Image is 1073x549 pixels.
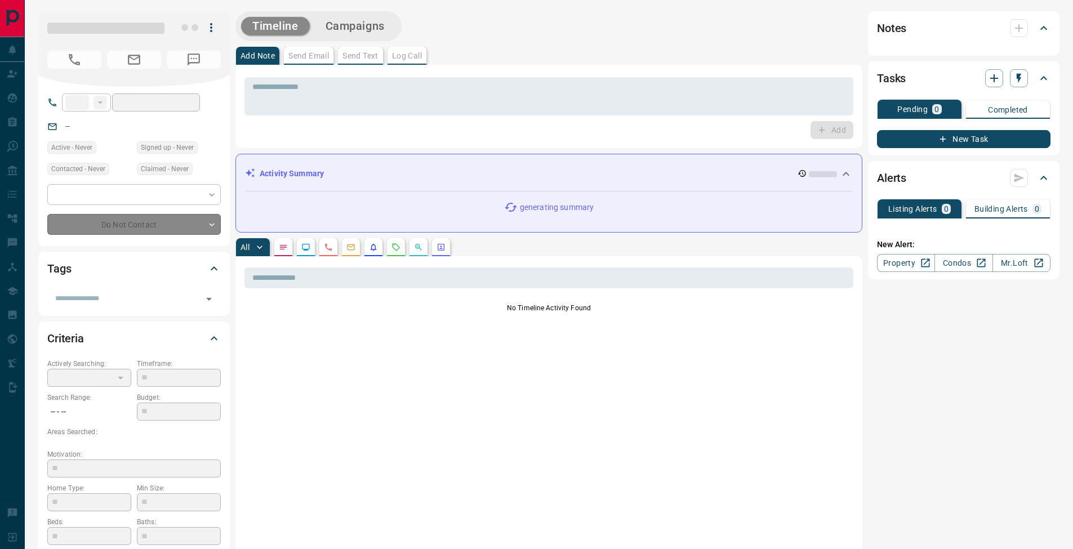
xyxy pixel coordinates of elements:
[877,169,906,187] h2: Alerts
[437,243,446,252] svg: Agent Actions
[137,392,221,403] p: Budget:
[314,17,396,35] button: Campaigns
[47,483,131,493] p: Home Type:
[47,325,221,352] div: Criteria
[934,105,939,113] p: 0
[241,243,250,251] p: All
[877,239,1050,251] p: New Alert:
[47,449,221,459] p: Motivation:
[241,52,275,60] p: Add Note
[888,205,937,213] p: Listing Alerts
[877,69,906,87] h2: Tasks
[897,105,928,113] p: Pending
[47,517,131,527] p: Beds:
[944,205,949,213] p: 0
[988,106,1028,114] p: Completed
[324,243,333,252] svg: Calls
[201,291,217,307] button: Open
[877,164,1050,191] div: Alerts
[141,142,194,153] span: Signed up - Never
[137,483,221,493] p: Min Size:
[51,163,105,175] span: Contacted - Never
[47,329,84,347] h2: Criteria
[877,254,935,272] a: Property
[260,168,324,180] p: Activity Summary
[65,122,70,131] a: --
[51,142,92,153] span: Active - Never
[279,243,288,252] svg: Notes
[1035,205,1039,213] p: 0
[934,254,992,272] a: Condos
[47,403,131,421] p: -- - --
[877,19,906,37] h2: Notes
[47,427,221,437] p: Areas Searched:
[974,205,1028,213] p: Building Alerts
[47,255,221,282] div: Tags
[47,392,131,403] p: Search Range:
[244,303,853,313] p: No Timeline Activity Found
[107,51,161,69] span: No Email
[47,260,71,278] h2: Tags
[47,359,131,369] p: Actively Searching:
[245,163,853,184] div: Activity Summary
[877,65,1050,92] div: Tasks
[301,243,310,252] svg: Lead Browsing Activity
[520,202,594,213] p: generating summary
[992,254,1050,272] a: Mr.Loft
[241,17,310,35] button: Timeline
[47,214,221,235] div: Do Not Contact
[369,243,378,252] svg: Listing Alerts
[877,130,1050,148] button: New Task
[137,517,221,527] p: Baths:
[414,243,423,252] svg: Opportunities
[346,243,355,252] svg: Emails
[47,51,101,69] span: No Number
[137,359,221,369] p: Timeframe:
[167,51,221,69] span: No Number
[877,15,1050,42] div: Notes
[141,163,189,175] span: Claimed - Never
[391,243,400,252] svg: Requests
